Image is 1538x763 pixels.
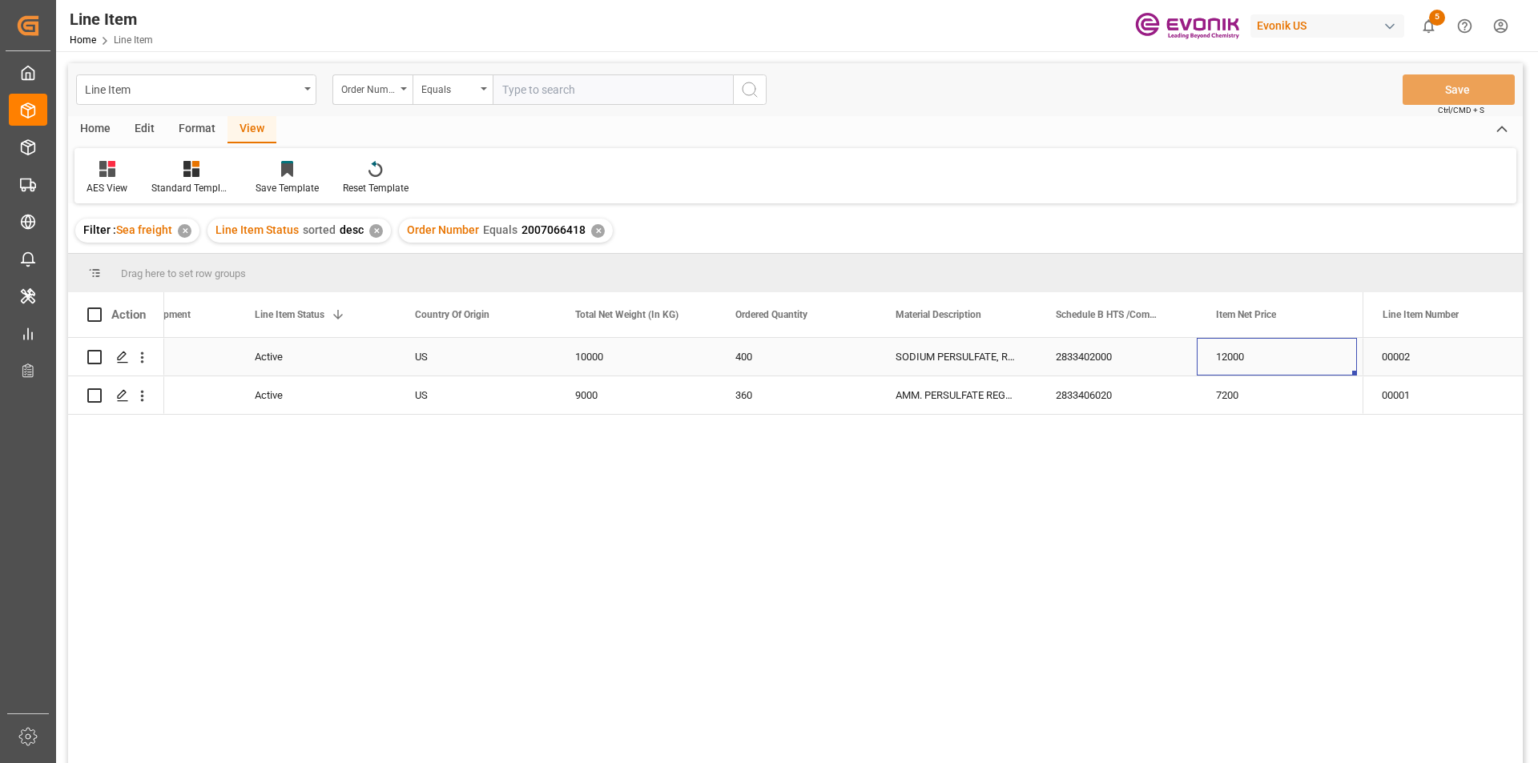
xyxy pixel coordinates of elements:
div: US [396,338,556,375]
button: search button [733,74,767,105]
div: Edit [123,116,167,143]
button: open menu [413,74,493,105]
div: View [227,116,276,143]
div: Press SPACE to select this row. [68,376,164,415]
div: ✕ [178,224,191,238]
span: 2007066418 [521,223,586,236]
button: Save [1403,74,1515,105]
div: 360 [716,376,876,414]
span: Ctrl/CMD + S [1438,104,1484,116]
div: Line Item [85,78,299,98]
span: Line Item Status [255,309,324,320]
div: 12000 [1197,338,1357,375]
div: Format [167,116,227,143]
div: Equals [421,78,476,97]
div: Save Template [256,181,319,195]
div: 00001 [1363,376,1523,414]
button: open menu [76,74,316,105]
div: Active [255,377,376,414]
div: Press SPACE to select this row. [1363,338,1523,376]
div: USD [1357,376,1517,414]
div: 2833402000 [1037,338,1197,375]
div: AMM. PERSULFATE REGULAR 55.1 LB BG [876,376,1037,414]
span: Country Of Origin [415,309,489,320]
div: Line Item [70,7,153,31]
span: Material Description [896,309,981,320]
input: Type to search [493,74,733,105]
button: show 5 new notifications [1411,8,1447,44]
div: USD [1357,338,1517,375]
span: Drag here to set row groups [121,267,246,279]
span: Filter : [83,223,116,236]
span: Schedule B HTS /Commodity Code (HS Code) [1056,309,1163,320]
div: Standard Templates [151,181,232,195]
div: US [396,376,556,414]
div: Home [68,116,123,143]
div: ✕ [591,224,605,238]
div: 7200 [1197,376,1357,414]
div: Reset Template [343,181,409,195]
div: AES View [87,181,127,195]
span: Ordered Quantity [735,309,807,320]
span: desc [340,223,364,236]
button: Help Center [1447,8,1483,44]
button: Evonik US [1250,10,1411,41]
span: Equals [483,223,517,236]
div: 9000 [556,376,716,414]
div: Press SPACE to select this row. [1363,376,1523,415]
div: Active [255,339,376,375]
span: Line Item Status [215,223,299,236]
div: 2833406020 [1037,376,1197,414]
div: 10000 [556,338,716,375]
div: 400 [716,338,876,375]
div: Order Number [341,78,396,97]
div: ✕ [369,224,383,238]
div: SODIUM PERSULFATE, REGULAR, 55.1 LB BG [876,338,1037,375]
span: Line Item Number [1383,309,1459,320]
a: Home [70,34,96,46]
div: Press SPACE to select this row. [68,338,164,376]
span: Item Net Price [1216,309,1276,320]
div: 00002 [1363,338,1523,375]
span: Sea freight [116,223,172,236]
button: open menu [332,74,413,105]
div: Action [111,307,146,322]
span: sorted [303,223,336,236]
span: Order Number [407,223,479,236]
img: Evonik-brand-mark-Deep-Purple-RGB.jpeg_1700498283.jpeg [1135,12,1239,40]
div: Evonik US [1250,14,1404,38]
span: 5 [1429,10,1445,26]
span: Total Net Weight (In KG) [575,309,678,320]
